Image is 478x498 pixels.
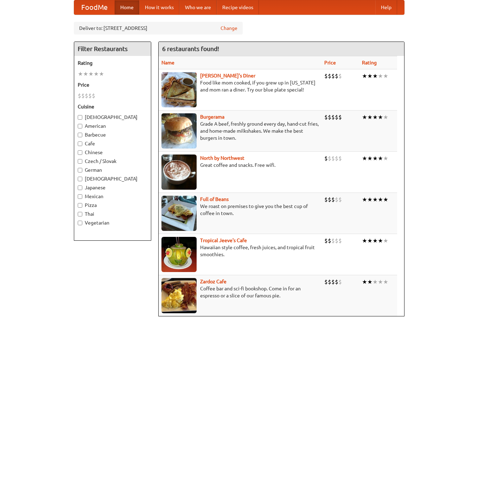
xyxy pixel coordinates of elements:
[221,25,237,32] a: Change
[179,0,217,14] a: Who we are
[200,155,244,161] a: North by Northwest
[88,70,94,78] li: ★
[161,72,197,107] img: sallys.jpg
[324,278,328,286] li: $
[78,103,147,110] h5: Cuisine
[372,72,378,80] li: ★
[78,81,147,88] h5: Price
[335,113,338,121] li: $
[74,22,243,34] div: Deliver to: [STREET_ADDRESS]
[161,79,319,93] p: Food like mom cooked, if you grew up in [US_STATE] and mom ran a diner. Try our blue plate special!
[217,0,259,14] a: Recipe videos
[378,72,383,80] li: ★
[383,155,388,162] li: ★
[78,133,82,137] input: Barbecue
[331,72,335,80] li: $
[78,168,82,172] input: German
[78,149,147,156] label: Chinese
[383,72,388,80] li: ★
[372,278,378,286] li: ★
[331,113,335,121] li: $
[139,0,179,14] a: How it works
[78,202,147,209] label: Pizza
[78,177,82,181] input: [DEMOGRAPHIC_DATA]
[331,237,335,245] li: $
[331,196,335,203] li: $
[161,155,197,190] img: north.jpg
[94,70,99,78] li: ★
[78,203,82,208] input: Pizza
[78,92,81,100] li: $
[378,237,383,245] li: ★
[367,278,372,286] li: ★
[78,219,147,226] label: Vegetarian
[200,238,247,243] a: Tropical Jeeve's Cafe
[367,196,372,203] li: ★
[78,140,147,147] label: Cafe
[378,113,383,121] li: ★
[378,196,383,203] li: ★
[335,72,338,80] li: $
[200,196,229,202] a: Full of Beans
[328,278,331,286] li: $
[378,278,383,286] li: ★
[78,124,82,128] input: American
[81,92,85,100] li: $
[78,210,147,218] label: Thai
[338,196,342,203] li: $
[372,237,378,245] li: ★
[78,158,147,165] label: Czech / Slovak
[162,45,219,52] ng-pluralize: 6 restaurants found!
[161,162,319,169] p: Great coffee and snacks. Free wifi.
[161,285,319,299] p: Coffee bar and sci-fi bookshop. Come in for an espresso or a slice of our famous pie.
[74,42,151,56] h4: Filter Restaurants
[78,221,82,225] input: Vegetarian
[372,196,378,203] li: ★
[338,155,342,162] li: $
[324,155,328,162] li: $
[115,0,139,14] a: Home
[78,185,82,190] input: Japanese
[200,279,227,284] a: Zardoz Cafe
[335,196,338,203] li: $
[78,141,82,146] input: Cafe
[161,196,197,231] img: beans.jpg
[161,120,319,141] p: Grade A beef, freshly ground every day, hand-cut fries, and home-made milkshakes. We make the bes...
[78,115,82,120] input: [DEMOGRAPHIC_DATA]
[362,72,367,80] li: ★
[338,113,342,121] li: $
[161,60,174,65] a: Name
[161,278,197,313] img: zardoz.jpg
[367,113,372,121] li: ★
[78,175,147,182] label: [DEMOGRAPHIC_DATA]
[92,92,95,100] li: $
[372,155,378,162] li: ★
[324,60,336,65] a: Price
[200,114,224,120] a: Burgerama
[328,72,331,80] li: $
[78,194,82,199] input: Mexican
[335,237,338,245] li: $
[331,155,335,162] li: $
[200,73,255,78] a: [PERSON_NAME]'s Diner
[338,72,342,80] li: $
[383,237,388,245] li: ★
[338,237,342,245] li: $
[78,131,147,138] label: Barbecue
[78,59,147,67] h5: Rating
[78,166,147,174] label: German
[383,278,388,286] li: ★
[331,278,335,286] li: $
[78,184,147,191] label: Japanese
[335,278,338,286] li: $
[378,155,383,162] li: ★
[78,114,147,121] label: [DEMOGRAPHIC_DATA]
[83,70,88,78] li: ★
[88,92,92,100] li: $
[78,150,82,155] input: Chinese
[362,60,377,65] a: Rating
